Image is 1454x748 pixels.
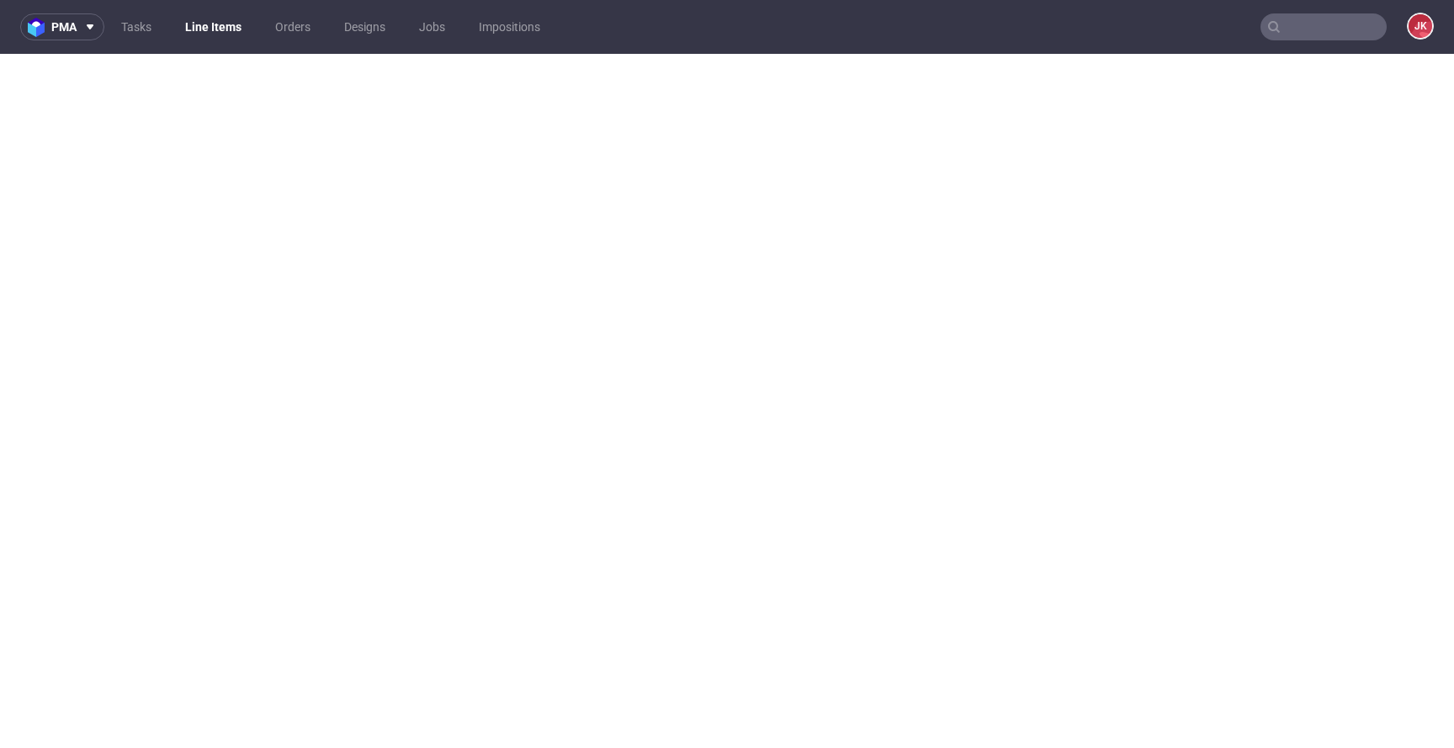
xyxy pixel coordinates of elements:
[20,13,104,40] button: pma
[1409,14,1432,38] figcaption: JK
[469,13,550,40] a: Impositions
[334,13,395,40] a: Designs
[28,18,51,37] img: logo
[51,21,77,33] span: pma
[265,13,321,40] a: Orders
[409,13,455,40] a: Jobs
[175,13,252,40] a: Line Items
[111,13,162,40] a: Tasks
